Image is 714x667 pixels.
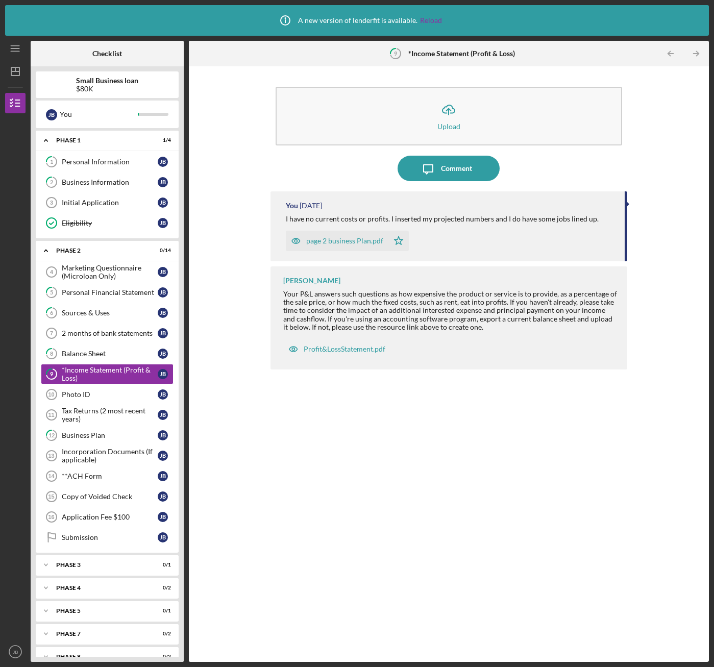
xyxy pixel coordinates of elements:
div: 1 / 4 [153,137,171,143]
tspan: 6 [50,310,54,316]
div: Tax Returns (2 most recent years) [62,407,158,423]
div: J B [158,471,168,481]
div: Initial Application [62,199,158,207]
div: 0 / 1 [153,608,171,614]
div: J B [158,157,168,167]
div: J B [158,512,168,522]
tspan: 9 [50,371,54,378]
a: 10Photo IDJB [41,384,174,405]
div: A new version of lenderfit is available. [273,8,442,33]
a: 14**ACH FormJB [41,466,174,486]
div: Profit&LossStatement.pdf [304,345,385,353]
div: 0 / 2 [153,631,171,637]
tspan: 15 [48,493,54,500]
button: Comment [398,156,500,181]
div: Submission [62,533,158,541]
a: 9*Income Statement (Profit & Loss)JB [41,364,174,384]
tspan: 14 [48,473,55,479]
time: 2025-08-17 18:29 [300,202,322,210]
div: J B [158,267,168,277]
b: Small Business loan [76,77,138,85]
a: 15Copy of Voided CheckJB [41,486,174,507]
div: Balance Sheet [62,350,158,358]
a: 2Business InformationJB [41,172,174,192]
div: **ACH Form [62,472,158,480]
a: 11Tax Returns (2 most recent years)JB [41,405,174,425]
div: 0 / 1 [153,562,171,568]
div: J B [158,197,168,208]
div: Phase 8 [56,654,145,660]
div: Phase 3 [56,562,145,568]
div: [PERSON_NAME] [283,277,340,285]
div: Upload [437,122,460,130]
div: 0 / 2 [153,654,171,660]
div: Copy of Voided Check [62,492,158,501]
div: Personal Information [62,158,158,166]
tspan: 12 [48,432,55,439]
div: 2 months of bank statements [62,329,158,337]
div: J B [158,451,168,461]
div: Business Plan [62,431,158,439]
button: page 2 business Plan.pdf [286,231,409,251]
a: 6Sources & UsesJB [41,303,174,323]
tspan: 5 [50,289,53,296]
tspan: 8 [50,351,53,357]
div: You [286,202,298,210]
tspan: 1 [50,159,53,165]
a: 12Business PlanJB [41,425,174,446]
div: J B [158,349,168,359]
div: You [60,106,138,123]
a: 8Balance SheetJB [41,343,174,364]
div: Phase 5 [56,608,145,614]
div: Phase 7 [56,631,145,637]
div: J B [158,369,168,379]
div: Phase 2 [56,248,145,254]
div: J B [158,389,168,400]
button: Upload [276,87,622,145]
tspan: 13 [48,453,54,459]
div: Business Information [62,178,158,186]
div: Your P&L answers such questions as how expensive the product or service is to provide, as a perce... [283,290,617,331]
a: 1Personal InformationJB [41,152,174,172]
div: J B [158,287,168,298]
div: J B [158,532,168,542]
tspan: 10 [48,391,54,398]
tspan: 3 [50,200,53,206]
div: J B [46,109,57,120]
text: JB [12,649,18,655]
div: Phase 4 [56,585,145,591]
div: Comment [441,156,472,181]
div: Eligibility [62,219,158,227]
tspan: 7 [50,330,53,336]
button: Profit&LossStatement.pdf [283,339,390,359]
div: page 2 business Plan.pdf [306,237,383,245]
div: J B [158,308,168,318]
div: Photo ID [62,390,158,399]
div: J B [158,328,168,338]
a: 72 months of bank statementsJB [41,323,174,343]
a: SubmissionJB [41,527,174,548]
div: J B [158,430,168,440]
button: JB [5,641,26,662]
a: 4Marketing Questionnaire (Microloan Only)JB [41,262,174,282]
div: Application Fee $100 [62,513,158,521]
div: 0 / 2 [153,585,171,591]
div: Marketing Questionnaire (Microloan Only) [62,264,158,280]
div: Phase 1 [56,137,145,143]
a: 3Initial ApplicationJB [41,192,174,213]
b: *Income Statement (Profit & Loss) [408,50,515,58]
tspan: 2 [50,179,53,186]
tspan: 9 [394,50,398,57]
div: I have no current costs or profits. I inserted my projected numbers and I do have some jobs lined... [286,215,599,223]
div: Incorporation Documents (If applicable) [62,448,158,464]
tspan: 4 [50,269,54,275]
a: EligibilityJB [41,213,174,233]
a: 5Personal Financial StatementJB [41,282,174,303]
tspan: 16 [48,514,54,520]
tspan: 11 [48,412,54,418]
a: 16Application Fee $100JB [41,507,174,527]
div: J B [158,410,168,420]
b: Checklist [92,50,122,58]
div: Personal Financial Statement [62,288,158,297]
div: $80K [76,85,138,93]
